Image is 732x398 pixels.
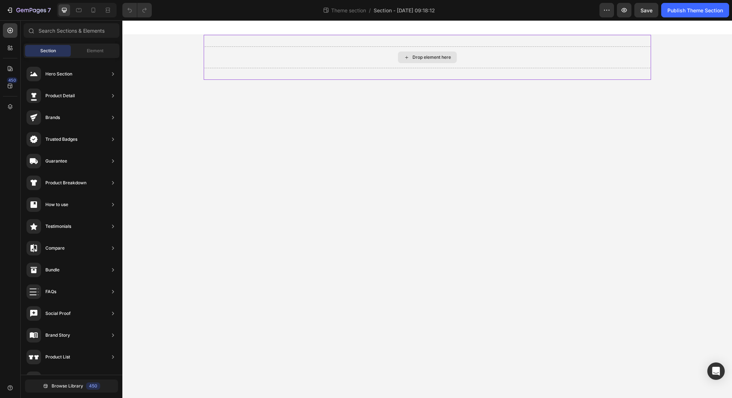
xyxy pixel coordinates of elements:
[87,48,103,54] span: Element
[52,383,83,389] span: Browse Library
[667,7,723,14] div: Publish Theme Section
[45,70,72,78] div: Hero Section
[7,77,17,83] div: 450
[661,3,729,17] button: Publish Theme Section
[45,201,68,208] div: How to use
[45,92,75,99] div: Product Detail
[45,332,70,339] div: Brand Story
[290,34,329,40] div: Drop element here
[40,48,56,54] span: Section
[45,114,60,121] div: Brands
[640,7,652,13] span: Save
[45,288,56,295] div: FAQs
[45,353,70,361] div: Product List
[45,157,67,165] div: Guarantee
[45,179,86,186] div: Product Breakdown
[122,3,152,17] div: Undo/Redo
[86,382,100,390] div: 450
[634,3,658,17] button: Save
[25,379,118,393] button: Browse Library450
[45,223,71,230] div: Testimonials
[3,3,54,17] button: 7
[45,310,71,317] div: Social Proof
[45,136,77,143] div: Trusted Badges
[707,362,725,380] div: Open Intercom Messenger
[122,20,732,398] iframe: Design area
[24,23,119,38] input: Search Sections & Elements
[330,7,367,14] span: Theme section
[374,7,435,14] span: Section - [DATE] 09:18:12
[48,6,51,15] p: 7
[45,266,60,274] div: Bundle
[45,245,65,252] div: Compare
[369,7,371,14] span: /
